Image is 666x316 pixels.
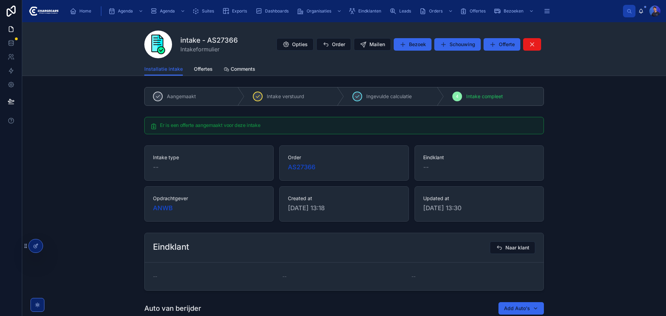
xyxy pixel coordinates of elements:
button: Bezoek [394,38,432,51]
span: Intake type [153,154,265,161]
a: ANWB [153,203,173,213]
span: -- [153,162,159,172]
a: Organisaties [295,5,345,17]
a: Suites [190,5,219,17]
span: [DATE] 13:30 [423,203,535,213]
span: Updated at [423,195,535,202]
a: AS27366 [288,162,315,172]
a: Leads [387,5,416,17]
a: Offertes [458,5,490,17]
div: scrollable content [64,3,623,19]
span: Agenda [118,8,133,14]
span: Intakeformulier [180,45,238,53]
button: Add Auto's [498,302,544,315]
button: Order [316,38,351,51]
span: -- [411,273,416,280]
span: Suites [202,8,214,14]
span: Offertes [470,8,486,14]
span: Eindklanten [358,8,381,14]
span: Leads [399,8,411,14]
span: Installatie intake [144,66,183,72]
img: App logo [28,6,59,17]
span: Created at [288,195,400,202]
span: [DATE] 13:18 [288,203,400,213]
span: -- [423,162,429,172]
span: Exports [232,8,247,14]
a: Offertes [194,63,213,77]
a: Eindklanten [347,5,386,17]
a: Dashboards [253,5,293,17]
a: Home [68,5,96,17]
span: Order [288,154,400,161]
span: Home [79,8,91,14]
span: Mailen [369,41,385,48]
span: Bezoeken [504,8,523,14]
a: Comments [224,63,255,77]
span: Organisaties [307,8,331,14]
span: Order [332,41,345,48]
span: Schouwing [450,41,475,48]
span: Orders [429,8,443,14]
a: Agenda [148,5,189,17]
span: Opties [292,41,308,48]
h1: intake - AS27366 [180,35,238,45]
span: Agenda [160,8,175,14]
span: Comments [231,66,255,72]
h2: Eindklant [153,241,189,253]
button: Mailen [354,38,391,51]
span: Naar klant [505,244,529,251]
button: Offerte [484,38,520,51]
button: Naar klant [490,241,535,254]
span: 4 [456,94,459,99]
span: Aangemaakt [167,93,196,100]
a: Exports [220,5,252,17]
a: Orders [417,5,456,17]
span: Dashboards [265,8,289,14]
span: Offerte [499,41,515,48]
a: Agenda [106,5,147,17]
span: Offertes [194,66,213,72]
span: Intake verstuurd [267,93,304,100]
span: Intake compleet [466,93,503,100]
span: Bezoek [409,41,426,48]
span: Eindklant [423,154,535,161]
span: Opdrachtgever [153,195,265,202]
span: Ingevulde calculatie [366,93,412,100]
span: Add Auto's [504,305,530,312]
button: Opties [276,38,314,51]
a: Bezoeken [492,5,537,17]
h5: Er is een offerte aangemaakt voor deze intake [160,123,538,128]
span: -- [153,273,157,280]
button: Schouwing [434,38,481,51]
h1: Auto van berijder [144,304,201,313]
a: Installatie intake [144,63,183,76]
span: -- [282,273,287,280]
